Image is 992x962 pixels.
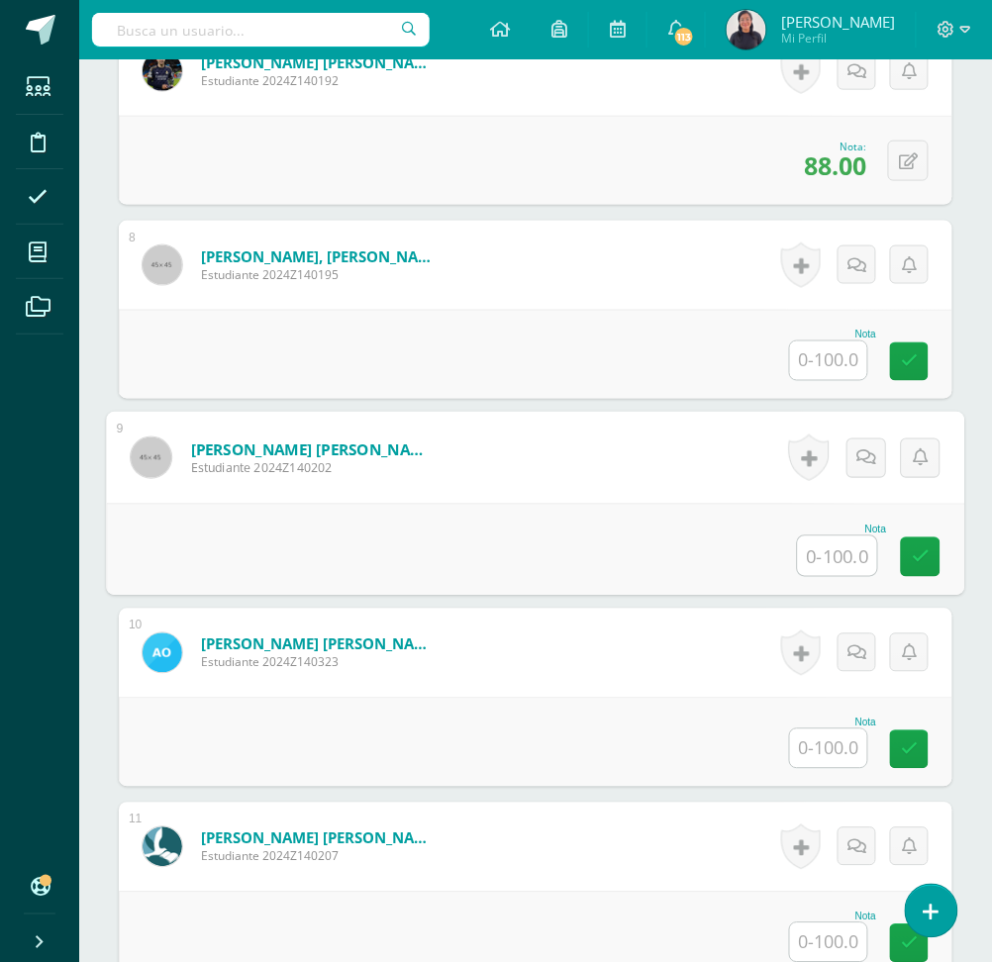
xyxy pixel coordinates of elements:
[143,633,182,673] img: 55b5801d0bca283f1e04662f660ecebc.png
[143,245,182,285] img: 45x45
[201,848,439,865] span: Estudiante 2024Z140207
[191,439,436,460] a: [PERSON_NAME] [PERSON_NAME]
[727,10,766,49] img: 67078d01e56025b9630a76423ab6604b.png
[191,459,436,477] span: Estudiante 2024Z140202
[201,52,439,72] a: [PERSON_NAME] [PERSON_NAME]
[143,827,182,867] img: 248f166936aa745f4e9ea0f85672dece.png
[201,654,439,671] span: Estudiante 2024Z140323
[789,718,876,728] div: Nota
[804,140,866,153] div: Nota:
[790,729,867,768] input: 0-100.0
[789,330,876,340] div: Nota
[790,923,867,962] input: 0-100.0
[201,828,439,848] a: [PERSON_NAME] [PERSON_NAME]
[797,525,887,535] div: Nota
[131,437,171,478] img: 45x45
[789,912,876,922] div: Nota
[781,12,895,32] span: [PERSON_NAME]
[201,72,439,89] span: Estudiante 2024Z140192
[143,51,182,91] img: a65422c92628302c9dd10201bcb39319.png
[201,266,439,283] span: Estudiante 2024Z140195
[201,246,439,266] a: [PERSON_NAME], [PERSON_NAME]
[798,536,877,576] input: 0-100.0
[781,30,895,47] span: Mi Perfil
[790,341,867,380] input: 0-100.0
[92,13,430,47] input: Busca un usuario...
[804,148,866,182] span: 88.00
[673,26,695,48] span: 113
[201,634,439,654] a: [PERSON_NAME] [PERSON_NAME]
